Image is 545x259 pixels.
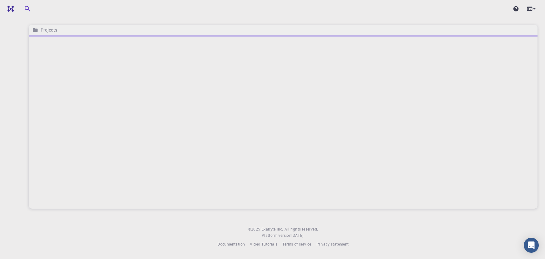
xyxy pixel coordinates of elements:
[262,232,291,239] span: Platform version
[524,238,539,253] div: Open Intercom Messenger
[285,226,318,232] span: All rights reserved.
[316,241,349,246] span: Privacy statement
[316,241,349,247] a: Privacy statement
[291,232,305,239] a: [DATE].
[261,226,283,231] span: Exabyte Inc.
[5,6,14,12] img: logo
[250,241,277,247] a: Video Tutorials
[261,226,283,232] a: Exabyte Inc.
[250,241,277,246] span: Video Tutorials
[217,241,245,247] a: Documentation
[282,241,311,247] a: Terms of service
[217,241,245,246] span: Documentation
[291,233,305,238] span: [DATE] .
[248,226,261,232] span: © 2025
[31,27,61,33] nav: breadcrumb
[38,27,60,33] h6: Projects -
[282,241,311,246] span: Terms of service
